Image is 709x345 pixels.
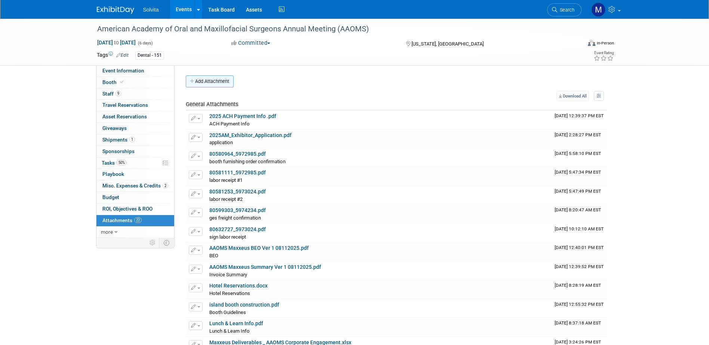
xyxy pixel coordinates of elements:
[97,51,129,60] td: Tags
[552,224,607,242] td: Upload Timestamp
[102,79,125,85] span: Booth
[209,302,279,308] a: island booth construction.pdf
[102,125,127,131] span: Giveaways
[209,170,266,175] a: 80581111_5972985.pdf
[143,7,159,13] span: Solvita
[96,192,174,203] a: Budget
[209,253,218,258] span: BEO
[96,134,174,146] a: Shipments1
[209,113,276,119] a: 2025 ACH Payment Info .pdf
[552,130,607,148] td: Upload Timestamp
[102,137,135,143] span: Shipments
[209,328,250,334] span: Lunch & Learn Info
[96,123,174,134] a: Giveaways
[102,148,135,154] span: Sponsorships
[96,77,174,88] a: Booth
[597,40,614,46] div: In-Person
[97,39,136,46] span: [DATE] [DATE]
[411,41,484,47] span: [US_STATE], [GEOGRAPHIC_DATA]
[102,91,121,97] span: Staff
[96,215,174,226] a: Attachments22
[209,264,321,270] a: AAOMS Maxxeus Summary Ver 1 08112025.pdf
[555,113,604,118] span: Upload Timestamp
[97,6,134,14] img: ExhibitDay
[557,7,574,13] span: Search
[96,203,174,215] a: ROI, Objectives & ROO
[555,132,601,137] span: Upload Timestamp
[555,151,601,156] span: Upload Timestamp
[594,51,614,55] div: Event Rating
[552,167,607,186] td: Upload Timestamp
[209,226,266,232] a: 80632727_5973024.pdf
[209,159,286,164] span: booth furnishing order confirmation
[552,299,607,318] td: Upload Timestamp
[96,169,174,180] a: Playbook
[96,180,174,192] a: Misc. Expenses & Credits2
[159,238,174,248] td: Toggle Event Tabs
[96,227,174,238] a: more
[552,148,607,167] td: Upload Timestamp
[209,283,268,289] a: Hotel Reservations.docx
[209,196,243,202] span: labor receipt #2
[552,280,607,299] td: Upload Timestamp
[116,53,129,58] a: Edit
[229,39,273,47] button: Committed
[209,290,250,296] span: Hotel Reservations
[146,238,159,248] td: Personalize Event Tab Strip
[95,22,570,36] div: American Academy of Oral and Maxillofacial Surgeons Annual Meeting (AAOMS)
[547,3,582,16] a: Search
[552,186,607,205] td: Upload Timestamp
[209,215,261,221] span: ges freight confirmation
[101,229,113,235] span: more
[186,101,238,108] span: General Attachments
[209,207,266,213] a: 80599303_5974234.pdf
[96,100,174,111] a: Travel Reservations
[557,91,589,101] a: Download All
[209,320,263,326] a: Lunch & Learn Info.pdf
[96,158,174,169] a: Tasks50%
[555,207,601,212] span: Upload Timestamp
[555,302,604,307] span: Upload Timestamp
[555,264,604,269] span: Upload Timestamp
[102,217,142,223] span: Attachments
[102,194,119,200] span: Budget
[591,3,605,17] img: Matthew Burns
[209,151,266,157] a: 80580964_5972985.pdf
[102,114,147,119] span: Asset Reservations
[552,111,607,129] td: Upload Timestamp
[129,137,135,142] span: 1
[102,183,168,189] span: Misc. Expenses & Credits
[96,111,174,122] a: Asset Reservations
[555,339,601,345] span: Upload Timestamp
[588,40,595,46] img: Format-Inperson.png
[113,40,120,46] span: to
[163,183,168,189] span: 2
[555,189,601,194] span: Upload Timestamp
[209,310,246,315] span: Booth Guidelines
[555,283,601,288] span: Upload Timestamp
[102,68,144,74] span: Event Information
[96,88,174,100] a: Staff9
[209,132,292,138] a: 2025AM_Exhibitor_Application.pdf
[552,318,607,336] td: Upload Timestamp
[209,121,250,127] span: ACH Payment Info
[555,226,604,231] span: Upload Timestamp
[102,171,124,177] span: Playbook
[209,189,266,195] a: 80581253_5973024.pdf
[96,65,174,77] a: Event Information
[552,261,607,280] td: Upload Timestamp
[137,41,153,46] span: (6 days)
[552,205,607,223] td: Upload Timestamp
[134,217,142,223] span: 22
[115,91,121,96] span: 9
[117,160,127,165] span: 50%
[102,160,127,166] span: Tasks
[555,170,601,175] span: Upload Timestamp
[537,39,614,50] div: Event Format
[209,140,233,145] span: application
[209,272,247,277] span: Invoice Summary
[555,245,604,250] span: Upload Timestamp
[120,80,124,84] i: Booth reservation complete
[209,245,309,251] a: AAOMS Maxxeus BEO Ver 1 08112025.pdf
[102,102,148,108] span: Travel Reservations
